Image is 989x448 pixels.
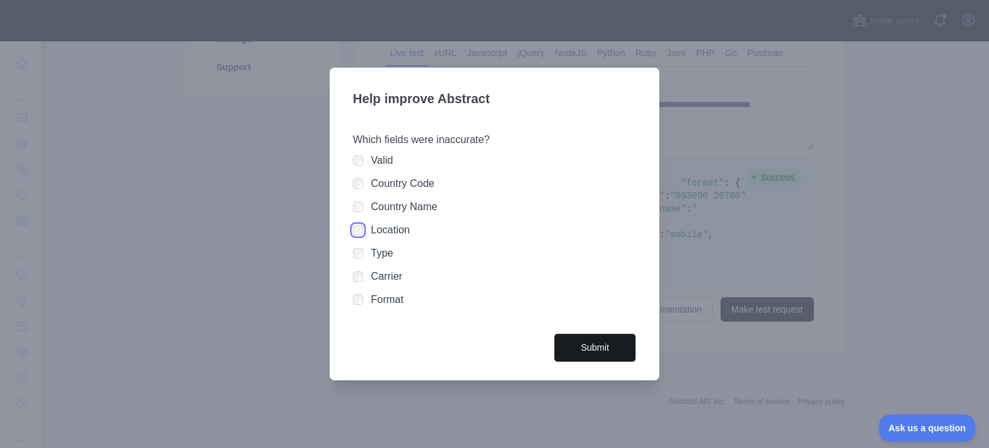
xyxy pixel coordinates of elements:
[353,132,636,148] h3: Which fields were inaccurate?
[371,201,437,212] label: Country Name
[371,248,393,258] label: Type
[371,294,404,305] label: Format
[879,414,976,442] iframe: Toggle Customer Support
[371,271,402,282] label: Carrier
[371,178,435,189] label: Country Code
[371,224,410,235] label: Location
[353,83,636,117] h3: Help improve Abstract
[371,155,393,166] label: Valid
[554,333,636,362] button: Submit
